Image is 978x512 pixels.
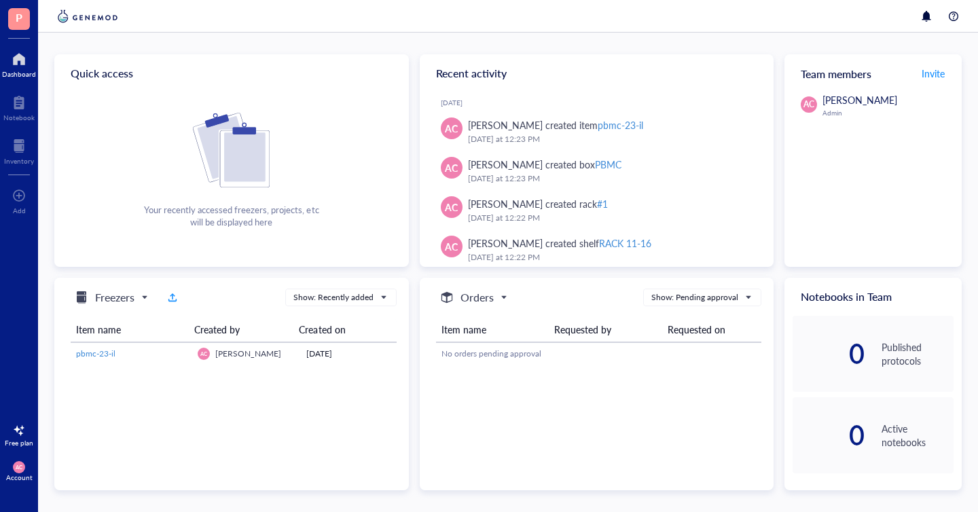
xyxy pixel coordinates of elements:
[13,206,26,215] div: Add
[76,348,187,360] a: pbmc-23-il
[784,54,962,92] div: Team members
[71,317,189,342] th: Item name
[549,317,662,342] th: Requested by
[189,317,294,342] th: Created by
[431,112,763,151] a: AC[PERSON_NAME] created itempbmc-23-il[DATE] at 12:23 PM
[215,348,281,359] span: [PERSON_NAME]
[16,9,22,26] span: P
[445,160,458,175] span: AC
[2,48,36,78] a: Dashboard
[468,196,608,211] div: [PERSON_NAME] created rack
[598,118,643,132] div: pbmc-23-il
[4,157,34,165] div: Inventory
[468,157,621,172] div: [PERSON_NAME] created box
[306,348,391,360] div: [DATE]
[651,291,738,304] div: Show: Pending approval
[784,278,962,316] div: Notebooks in Team
[922,67,945,80] span: Invite
[3,92,35,122] a: Notebook
[3,113,35,122] div: Notebook
[144,204,319,228] div: Your recently accessed freezers, projects, etc will be displayed here
[431,151,763,191] a: AC[PERSON_NAME] created boxPBMC[DATE] at 12:23 PM
[468,172,753,185] div: [DATE] at 12:23 PM
[793,424,865,446] div: 0
[420,54,774,92] div: Recent activity
[441,98,763,107] div: [DATE]
[921,62,945,84] button: Invite
[441,348,757,360] div: No orders pending approval
[595,158,621,171] div: PBMC
[54,54,409,92] div: Quick access
[431,230,763,270] a: AC[PERSON_NAME] created shelfRACK 11-16[DATE] at 12:22 PM
[468,117,643,132] div: [PERSON_NAME] created item
[662,317,761,342] th: Requested on
[193,113,270,187] img: Cf+DiIyRRx+BTSbnYhsZzE9to3+AfuhVxcka4spAAAAAElFTkSuQmCC
[293,291,374,304] div: Show: Recently added
[882,340,954,367] div: Published protocols
[445,239,458,254] span: AC
[76,348,115,359] span: pbmc-23-il
[436,317,549,342] th: Item name
[822,109,954,117] div: Admin
[803,98,814,111] span: AC
[54,8,121,24] img: genemod-logo
[95,289,134,306] h5: Freezers
[597,197,608,211] div: #1
[200,350,208,356] span: AC
[460,289,494,306] h5: Orders
[4,135,34,165] a: Inventory
[2,70,36,78] div: Dashboard
[445,200,458,215] span: AC
[5,439,33,447] div: Free plan
[16,464,23,470] span: AC
[468,132,753,146] div: [DATE] at 12:23 PM
[468,211,753,225] div: [DATE] at 12:22 PM
[599,236,651,250] div: RACK 11-16
[445,121,458,136] span: AC
[793,343,865,365] div: 0
[6,473,33,481] div: Account
[822,93,897,107] span: [PERSON_NAME]
[882,422,954,449] div: Active notebooks
[431,191,763,230] a: AC[PERSON_NAME] created rack#1[DATE] at 12:22 PM
[293,317,386,342] th: Created on
[468,236,651,251] div: [PERSON_NAME] created shelf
